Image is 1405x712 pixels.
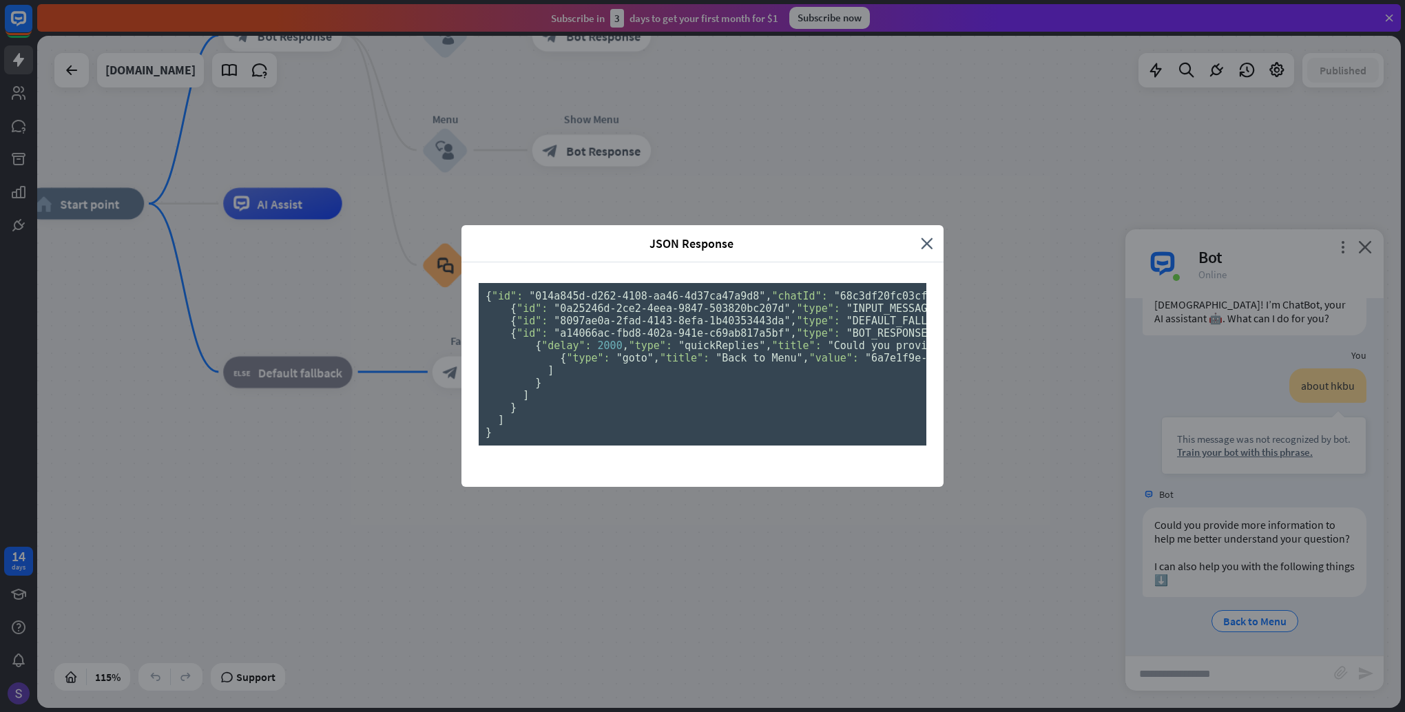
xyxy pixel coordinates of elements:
[716,352,802,364] span: "Back to Menu"
[865,352,1101,364] span: "6a7e1f9e-97e2-4ba9-b8cd-59f5da175aed"
[554,302,790,315] span: "0a25246d-2ce2-4eea-9847-503820bc207d"
[479,283,926,446] pre: { , , , , , , , { , , , , , , , }, [ , , , ], [ { , , }, { , }, { , , [ { , , , [ { , , , } ] } ]...
[846,315,959,327] span: "DEFAULT_FALLBACK"
[846,327,933,339] span: "BOT_RESPONSE"
[846,302,939,315] span: "INPUT_MESSAGE"
[517,327,548,339] span: "id":
[472,235,910,251] span: JSON Response
[541,339,591,352] span: "delay":
[797,327,840,339] span: "type":
[554,327,790,339] span: "a14066ac-fbd8-402a-941e-c69ab817a5bf"
[492,290,523,302] span: "id":
[554,315,790,327] span: "8097ae0a-2fad-4143-8efa-1b40353443da"
[629,339,672,352] span: "type":
[616,352,654,364] span: "goto"
[771,290,827,302] span: "chatId":
[566,352,610,364] span: "type":
[517,302,548,315] span: "id":
[921,235,933,251] i: close
[598,339,623,352] span: 2000
[529,290,765,302] span: "014a845d-d262-4108-aa46-4d37ca47a9d8"
[809,352,859,364] span: "value":
[797,315,840,327] span: "type":
[797,302,840,315] span: "type":
[517,315,548,327] span: "id":
[771,339,821,352] span: "title":
[11,6,52,47] button: Open LiveChat chat widget
[678,339,765,352] span: "quickReplies"
[834,290,996,302] span: "68c3df20fc03cf0007a04802"
[660,352,709,364] span: "title":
